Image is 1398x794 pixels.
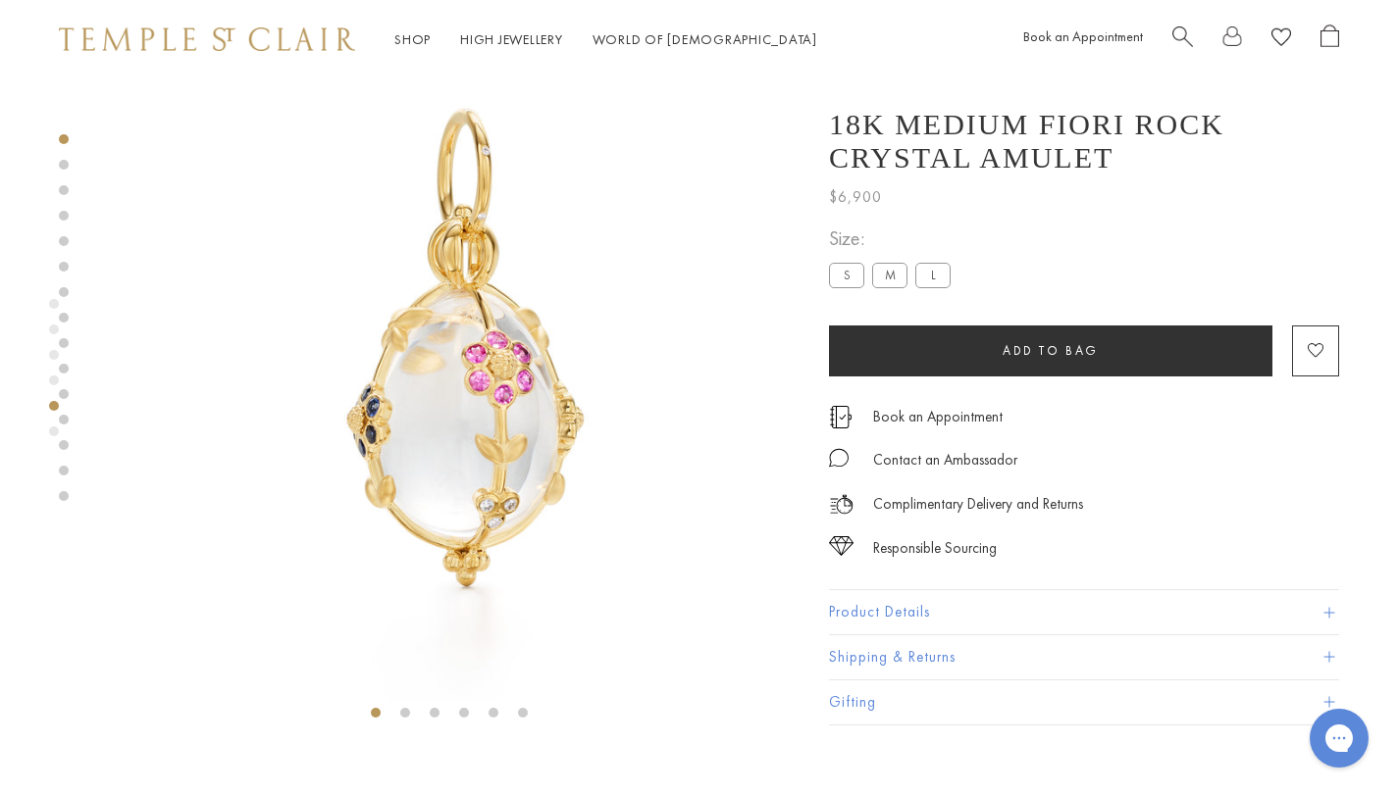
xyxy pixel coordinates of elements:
button: Shipping & Returns [829,636,1339,680]
h1: 18K Medium Fiori Rock Crystal Amulet [829,108,1339,174]
img: icon_sourcing.svg [829,536,854,556]
nav: Main navigation [394,27,817,52]
button: Gifting [829,680,1339,724]
img: icon_appointment.svg [829,406,853,428]
div: Contact an Ambassador [873,448,1017,472]
a: Search [1172,25,1193,55]
a: Open Shopping Bag [1320,25,1339,55]
a: View Wishlist [1271,25,1291,55]
button: Product Details [829,591,1339,635]
div: Product gallery navigation [49,294,59,452]
a: World of [DEMOGRAPHIC_DATA]World of [DEMOGRAPHIC_DATA] [593,30,817,48]
img: icon_delivery.svg [829,492,854,517]
a: Book an Appointment [1023,27,1143,45]
label: M [872,264,907,288]
a: Book an Appointment [873,407,1003,428]
span: $6,900 [829,184,882,210]
span: Add to bag [1003,343,1099,360]
label: S [829,264,864,288]
a: High JewelleryHigh Jewellery [460,30,563,48]
div: Responsible Sourcing [873,536,997,561]
button: Add to bag [829,325,1272,376]
label: L [915,264,951,288]
span: Size: [829,223,958,256]
a: ShopShop [394,30,431,48]
img: MessageIcon-01_2.svg [829,448,849,468]
iframe: Gorgias live chat messenger [1300,702,1378,774]
img: Temple St. Clair [59,27,355,51]
p: Complimentary Delivery and Returns [873,492,1083,517]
